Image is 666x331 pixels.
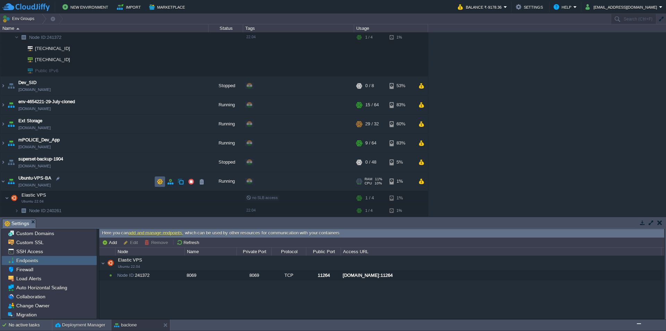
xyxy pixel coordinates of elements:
div: TCP [272,271,306,280]
img: AMDAwAAAACH5BAEAAAAALAAAAAABAAEAAAICRAEAOw== [0,153,6,172]
a: [DOMAIN_NAME] [18,163,51,169]
div: 0 / 8 [365,76,374,95]
div: 1% [390,32,412,43]
span: 240261 [28,208,62,214]
div: Running [208,96,243,114]
button: Marketplace [149,3,187,11]
span: Node ID: [29,208,47,213]
span: Ubuntu 22.04 [22,199,44,204]
button: Deployment Manager [55,322,105,329]
span: Public IPv6 [34,65,59,76]
div: 5% [390,153,412,172]
div: 1 / 4 [365,32,373,43]
div: Public Port [307,248,341,256]
div: 53% [390,76,412,95]
a: Auto Horizontal Scaling [15,284,68,291]
div: 11264 [306,271,340,280]
a: [DOMAIN_NAME] [18,105,51,112]
div: Running [208,134,243,152]
a: Node ID:241372 [28,34,62,40]
a: Load Alerts [15,275,42,282]
img: AMDAwAAAACH5BAEAAAAALAAAAAABAAEAAAICRAEAOw== [23,65,33,76]
span: [DOMAIN_NAME] [18,124,51,131]
div: 1 / 4 [365,191,374,205]
a: Firewall [15,266,34,273]
div: 1 / 4 [365,205,373,216]
a: Public IPv6 [34,68,59,73]
div: 1% [390,191,412,205]
button: Env Groups [2,14,37,24]
a: Migration [15,312,38,318]
a: [TECHNICAL_ID] [34,46,71,51]
a: Dev_SID [18,79,36,86]
span: 11% [375,177,382,181]
a: superset-backup-1904 [18,156,63,163]
div: Running [208,172,243,191]
div: 0 / 48 [365,153,376,172]
img: AMDAwAAAACH5BAEAAAAALAAAAAABAAEAAAICRAEAOw== [9,191,19,205]
span: Ubuntu-VPS-BA [18,175,51,182]
span: 22.04 [246,208,256,212]
button: Remove [144,239,170,246]
img: AMDAwAAAACH5BAEAAAAALAAAAAABAAEAAAICRAEAOw== [15,32,19,43]
div: 8069 [237,271,271,280]
img: AMDAwAAAACH5BAEAAAAALAAAAAABAAEAAAICRAEAOw== [15,205,19,216]
div: Stopped [208,153,243,172]
div: 83% [390,134,412,152]
div: Tags [244,24,354,32]
button: Settings [516,3,545,11]
img: AMDAwAAAACH5BAEAAAAALAAAAAABAAEAAAICRAEAOw== [0,76,6,95]
div: 8069 [185,271,236,280]
a: [DOMAIN_NAME] [18,143,51,150]
span: Settings [5,219,29,228]
button: Import [117,3,143,11]
iframe: chat widget [637,303,659,324]
img: AMDAwAAAACH5BAEAAAAALAAAAAABAAEAAAICRAEAOw== [16,28,19,30]
a: mPOLICE_Dev_App [18,136,60,143]
div: No active tasks [9,320,52,331]
span: Change Owner [15,303,51,309]
button: Help [554,3,573,11]
a: Custom Domains [15,230,55,237]
img: AMDAwAAAACH5BAEAAAAALAAAAAABAAEAAAICRAEAOw== [6,134,16,152]
a: Endpoints [15,257,39,264]
img: AMDAwAAAACH5BAEAAAAALAAAAAABAAEAAAICRAEAOw== [0,134,6,152]
div: 15 / 64 [365,96,379,114]
div: Protocol [272,248,306,256]
img: AMDAwAAAACH5BAEAAAAALAAAAAABAAEAAAICRAEAOw== [6,115,16,133]
button: Edit [123,239,140,246]
a: Collaboration [15,293,46,300]
span: [DOMAIN_NAME] [18,182,51,189]
div: [DOMAIN_NAME]:11264 [341,271,661,280]
span: 241372 [28,34,62,40]
div: 9 / 64 [365,134,376,152]
div: Name [185,248,237,256]
img: AMDAwAAAACH5BAEAAAAALAAAAAABAAEAAAICRAEAOw== [19,54,23,65]
a: Elastic VPSUbuntu 22.04 [21,192,47,198]
span: RAM [365,177,372,181]
a: Custom SSL [15,239,45,246]
span: 10% [375,181,382,185]
img: AMDAwAAAACH5BAEAAAAALAAAAAABAAEAAAICRAEAOw== [19,205,28,216]
span: no SLB access [246,196,278,200]
a: Ext Storage [18,117,42,124]
div: Running [208,115,243,133]
a: env-4654221-29-July-cloned [18,98,75,105]
span: [TECHNICAL_ID] [34,43,71,54]
div: 1% [390,205,412,216]
button: Refresh [177,239,201,246]
span: Elastic VPS [21,192,47,198]
button: Add [102,239,119,246]
div: Status [209,24,243,32]
img: AMDAwAAAACH5BAEAAAAALAAAAAABAAEAAAICRAEAOw== [5,191,9,205]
